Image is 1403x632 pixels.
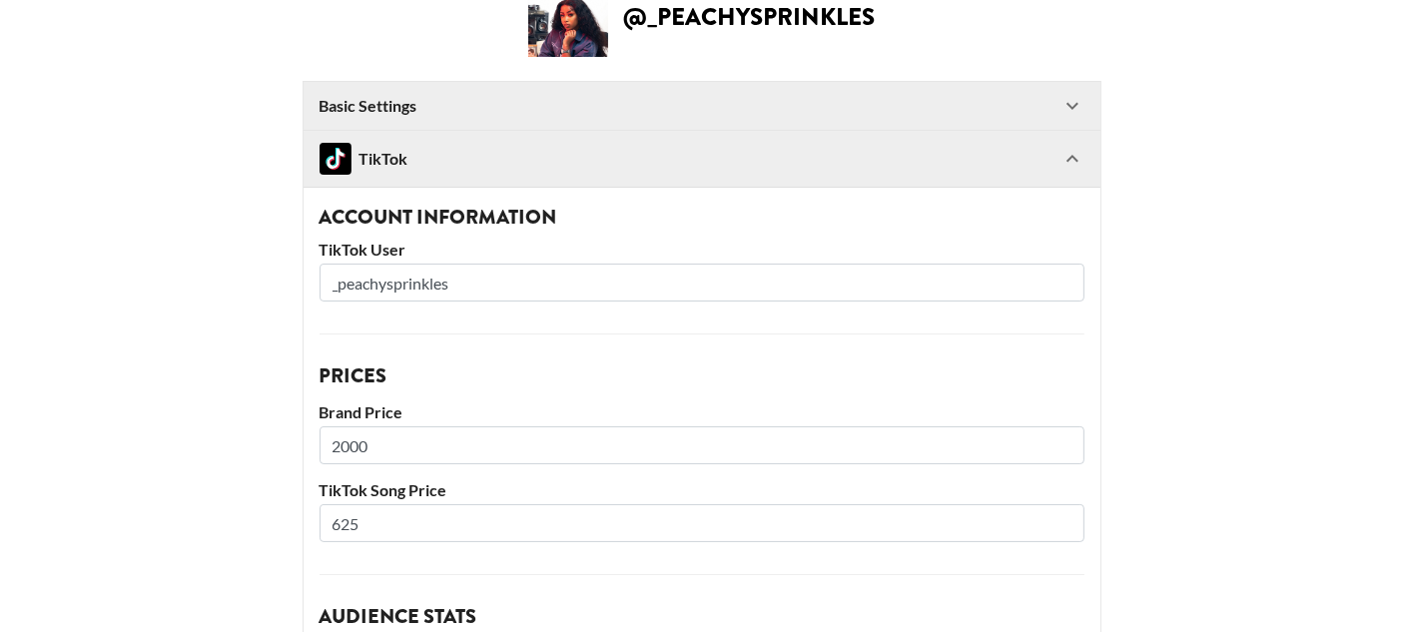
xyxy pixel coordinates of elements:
[624,5,876,29] h2: @ _peachysprinkles
[320,402,1084,422] label: Brand Price
[320,96,417,116] strong: Basic Settings
[320,607,1084,627] h3: Audience Stats
[320,143,351,175] img: TikTok
[320,366,1084,386] h3: Prices
[304,82,1100,130] div: Basic Settings
[320,208,1084,228] h3: Account Information
[320,240,1084,260] label: TikTok User
[304,131,1100,187] div: TikTokTikTok
[320,143,408,175] div: TikTok
[320,480,1084,500] label: TikTok Song Price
